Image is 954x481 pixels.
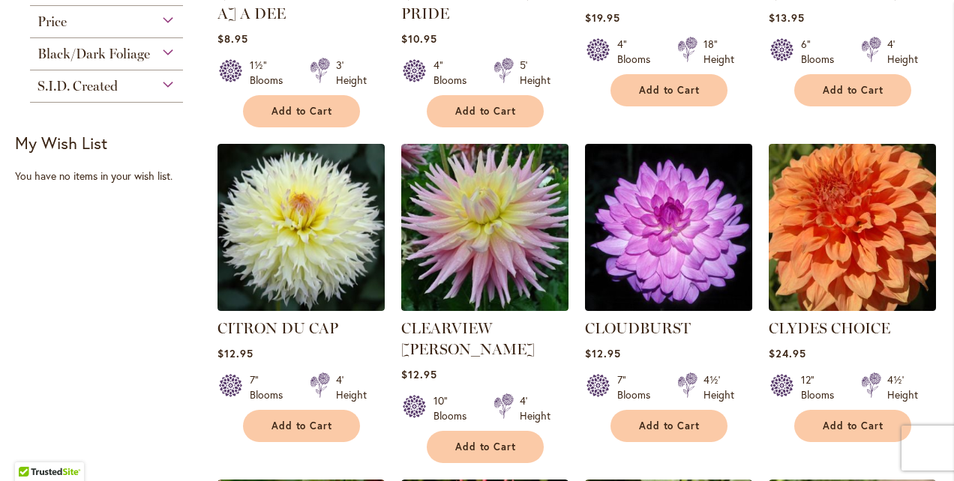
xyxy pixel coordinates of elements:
span: $12.95 [585,346,621,360]
a: CLEARVIEW [PERSON_NAME] [401,319,535,358]
div: 4' Height [887,37,918,67]
img: Cloudburst [585,144,752,311]
span: Add to Cart [455,105,517,118]
span: $8.95 [217,31,248,46]
span: $10.95 [401,31,437,46]
div: 7" Blooms [617,372,659,402]
div: 5' Height [520,58,550,88]
div: 4" Blooms [433,58,475,88]
span: Add to Cart [639,420,700,432]
img: CITRON DU CAP [217,144,385,311]
div: 3' Height [336,58,367,88]
span: Add to Cart [271,420,333,432]
span: Add to Cart [823,420,884,432]
span: $24.95 [769,346,806,360]
span: Add to Cart [271,105,333,118]
span: Add to Cart [455,441,517,453]
span: Black/Dark Foliage [37,46,150,62]
span: $12.95 [401,367,437,381]
div: 4½' Height [703,372,734,402]
div: 6" Blooms [801,37,843,67]
span: $19.95 [585,10,620,25]
img: Clyde's Choice [769,144,936,311]
span: S.I.D. Created [37,78,118,94]
button: Add to Cart [427,431,544,463]
div: 4' Height [520,393,550,423]
a: CLOUDBURST [585,319,691,337]
span: $13.95 [769,10,805,25]
iframe: Launch Accessibility Center [11,428,53,470]
img: Clearview Jonas [401,144,568,311]
a: Cloudburst [585,300,752,314]
div: 7" Blooms [250,372,292,402]
a: Clearview Jonas [401,300,568,314]
button: Add to Cart [427,95,544,127]
button: Add to Cart [610,74,727,106]
div: 4' Height [336,372,367,402]
button: Add to Cart [243,410,360,442]
div: 4" Blooms [617,37,659,67]
span: Add to Cart [639,84,700,97]
div: 1½" Blooms [250,58,292,88]
div: You have no items in your wish list. [15,169,208,184]
a: Clyde's Choice [769,300,936,314]
div: 10" Blooms [433,393,475,423]
div: 18" Height [703,37,734,67]
span: Price [37,13,67,30]
button: Add to Cart [610,410,727,442]
span: Add to Cart [823,84,884,97]
div: 4½' Height [887,372,918,402]
strong: My Wish List [15,132,107,154]
button: Add to Cart [794,74,911,106]
div: 12" Blooms [801,372,843,402]
span: $12.95 [217,346,253,360]
button: Add to Cart [794,410,911,442]
button: Add to Cart [243,95,360,127]
a: CLYDES CHOICE [769,319,890,337]
a: CITRON DU CAP [217,319,338,337]
a: CITRON DU CAP [217,300,385,314]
